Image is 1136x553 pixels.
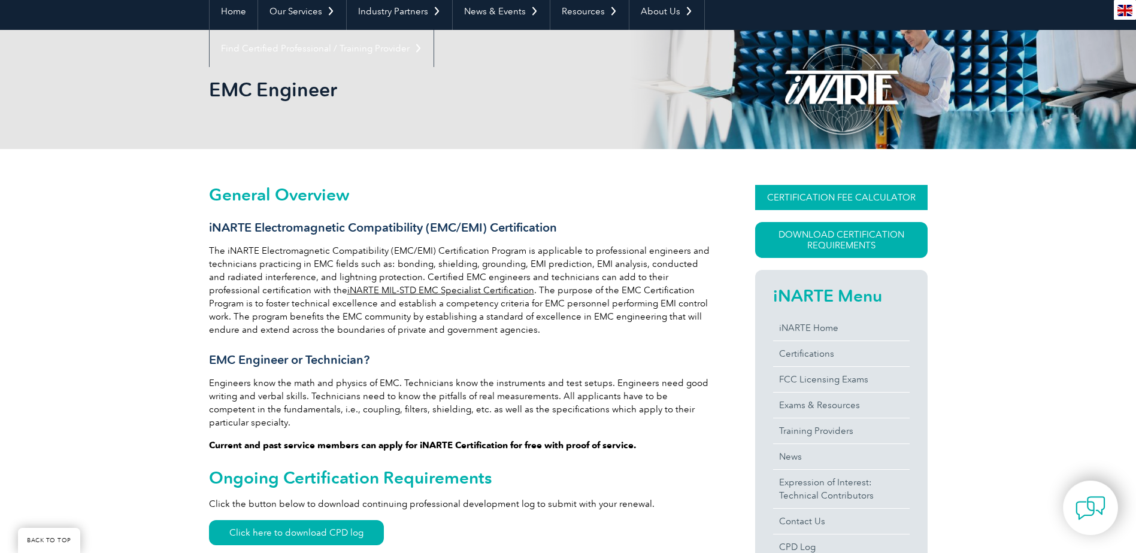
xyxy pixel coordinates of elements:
[209,440,637,451] strong: Current and past service members can apply for iNARTE Certification for free with proof of service.
[773,341,910,366] a: Certifications
[347,285,534,296] a: iNARTE MIL-STD EMC Specialist Certification
[773,315,910,341] a: iNARTE Home
[773,393,910,418] a: Exams & Resources
[210,30,434,67] a: Find Certified Professional / Training Provider
[209,376,712,429] p: Engineers know the math and physics of EMC. Technicians know the instruments and test setups. Eng...
[209,520,384,545] a: Click here to download CPD log
[1117,5,1132,16] img: en
[209,353,712,367] h3: EMC Engineer or Technician?
[773,418,910,443] a: Training Providers
[755,222,928,258] a: Download Certification Requirements
[773,367,910,392] a: FCC Licensing Exams
[773,509,910,534] a: Contact Us
[773,444,910,469] a: News
[755,185,928,210] a: CERTIFICATION FEE CALCULATOR
[209,468,712,487] h2: Ongoing Certification Requirements
[209,244,712,336] p: The iNARTE Electromagnetic Compatibility (EMC/EMI) Certification Program is applicable to profess...
[773,470,910,508] a: Expression of Interest:Technical Contributors
[18,528,80,553] a: BACK TO TOP
[1076,493,1105,523] img: contact-chat.png
[209,497,712,511] p: Click the button below to download continuing professional development log to submit with your re...
[209,185,712,204] h2: General Overview
[773,286,910,305] h2: iNARTE Menu
[209,220,712,235] h3: iNARTE Electromagnetic Compatibility (EMC/EMI) Certification
[209,78,669,101] h1: EMC Engineer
